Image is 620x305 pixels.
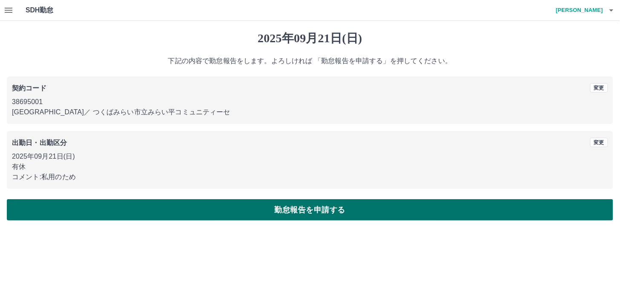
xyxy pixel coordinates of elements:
[7,199,613,221] button: 勤怠報告を申請する
[12,84,46,92] b: 契約コード
[12,97,608,107] p: 38695001
[590,138,608,147] button: 変更
[12,107,608,117] p: [GEOGRAPHIC_DATA] ／ つくばみらい市立みらい平コミュニティーセ
[7,56,613,66] p: 下記の内容で勤怠報告をします。よろしければ 「勤怠報告を申請する」を押してください。
[12,162,608,172] p: 有休
[12,151,608,162] p: 2025年09月21日(日)
[7,31,613,46] h1: 2025年09月21日(日)
[590,83,608,93] button: 変更
[12,172,608,182] p: コメント: 私用のため
[12,139,67,146] b: 出勤日・出勤区分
